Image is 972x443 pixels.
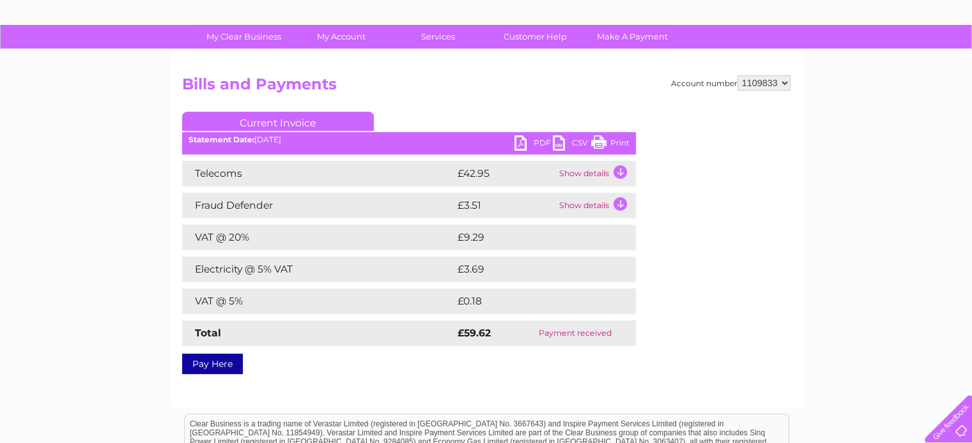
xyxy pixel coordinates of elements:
[887,54,918,64] a: Contact
[731,6,819,22] a: 0333 014 3131
[454,161,556,186] td: £42.95
[385,25,491,49] a: Services
[34,33,99,72] img: logo.png
[182,135,636,144] div: [DATE]
[288,25,394,49] a: My Account
[182,193,454,218] td: Fraud Defender
[458,327,491,339] strong: £59.62
[189,135,254,144] b: Statement Date:
[454,193,556,218] td: £3.51
[514,320,635,346] td: Payment received
[815,54,853,64] a: Telecoms
[182,354,243,374] a: Pay Here
[747,54,771,64] a: Water
[182,225,454,250] td: VAT @ 20%
[185,7,789,62] div: Clear Business is a trading name of Verastar Limited (registered in [GEOGRAPHIC_DATA] No. 3667643...
[182,289,454,314] td: VAT @ 5%
[454,257,606,282] td: £3.69
[779,54,807,64] a: Energy
[182,75,791,100] h2: Bills and Payments
[182,161,454,186] td: Telecoms
[482,25,588,49] a: Customer Help
[195,327,221,339] strong: Total
[182,257,454,282] td: Electricity @ 5% VAT
[930,54,960,64] a: Log out
[454,289,605,314] td: £0.18
[591,135,629,154] a: Print
[556,161,636,186] td: Show details
[514,135,553,154] a: PDF
[861,54,879,64] a: Blog
[191,25,297,49] a: My Clear Business
[454,225,606,250] td: £9.29
[671,75,791,91] div: Account number
[580,25,685,49] a: Make A Payment
[182,112,374,131] a: Current Invoice
[553,135,591,154] a: CSV
[556,193,636,218] td: Show details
